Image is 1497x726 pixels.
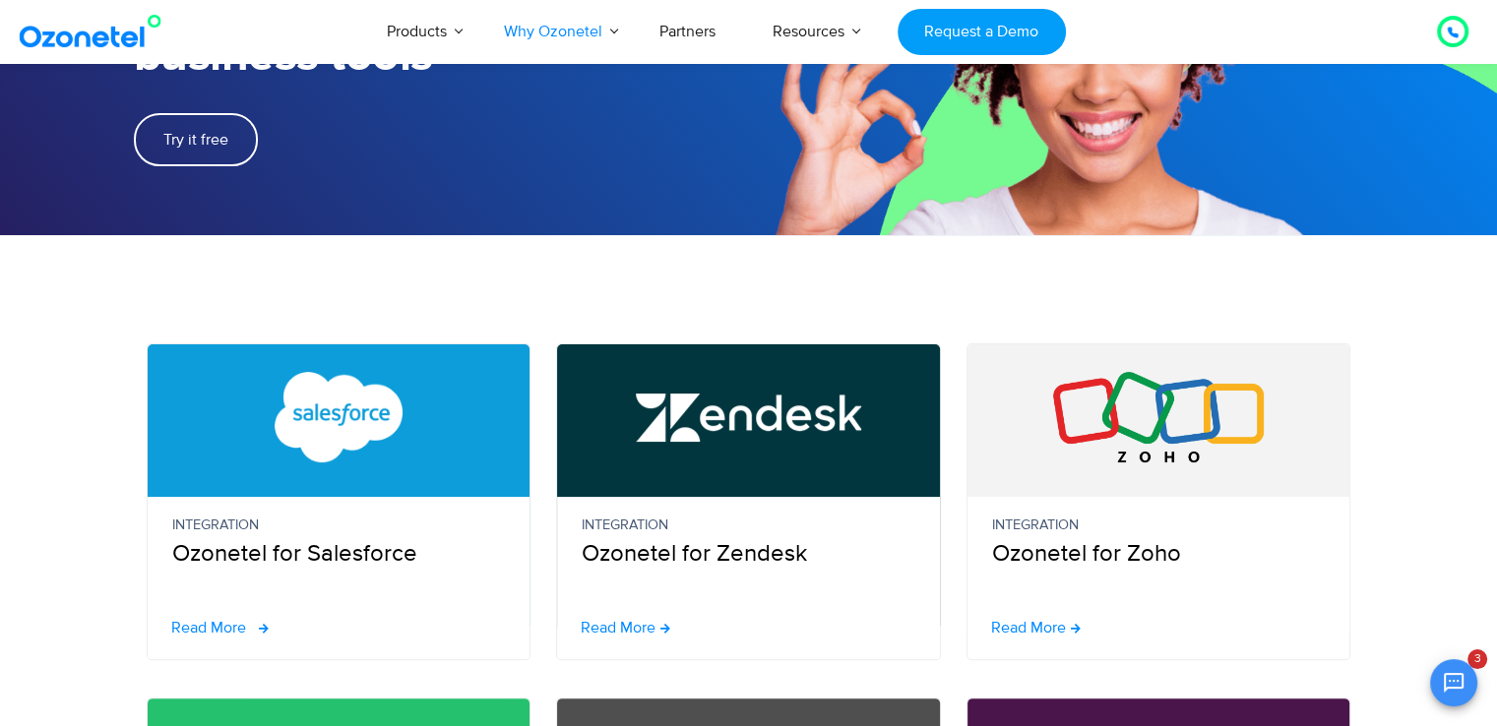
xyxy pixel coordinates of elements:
span: Read More [581,620,655,635]
a: Request a Demo [898,9,1066,55]
a: Try it free [134,113,258,166]
a: Read More [171,620,269,635]
p: Ozonetel for Zoho [992,514,1326,572]
img: Salesforce CTI Integration with Call Center Software [226,372,452,462]
span: Read More [171,620,246,635]
span: Read More [991,620,1066,635]
p: Ozonetel for Zendesk [582,514,915,572]
small: Integration [582,514,915,536]
a: Read More [581,620,670,635]
a: Read More [991,620,1081,635]
span: 3 [1467,649,1487,669]
p: Ozonetel for Salesforce [172,514,506,572]
small: Integration [992,514,1326,536]
img: Zendesk Call Center Integration [636,372,861,462]
span: Try it free [163,132,228,148]
button: Open chat [1430,659,1477,706]
small: Integration [172,514,506,536]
